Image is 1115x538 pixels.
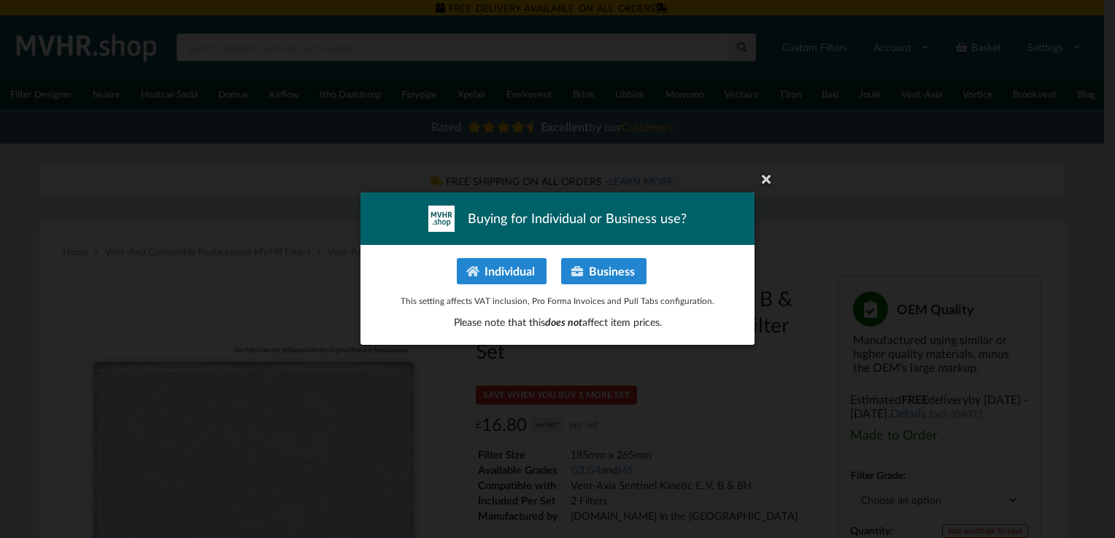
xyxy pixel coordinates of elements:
p: This setting affects VAT inclusion, Pro Forma Invoices and Pull Tabs configuration. [376,295,739,307]
span: Buying for Individual or Business use? [468,210,687,228]
img: mvhr-inverted.png [428,206,455,232]
button: Business [561,258,647,284]
button: Individual [457,258,547,284]
span: does not [545,316,582,329]
p: Please note that this affect item prices. [376,316,739,330]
